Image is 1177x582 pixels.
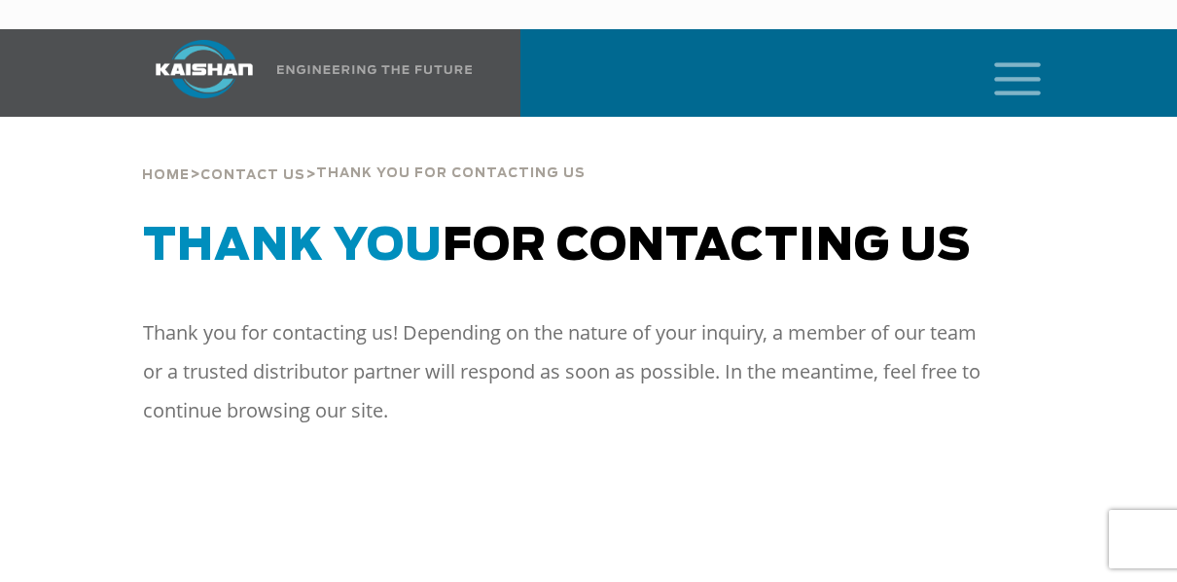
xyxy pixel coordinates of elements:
span: Contact Us [200,169,305,182]
a: mobile menu [986,56,1019,90]
a: Contact Us [200,165,305,183]
span: thank you for contacting us [316,167,586,180]
span: Home [142,169,190,182]
img: kaishan logo [131,40,277,98]
img: Engineering the future [277,65,472,74]
div: > > [142,117,586,191]
span: Thank You [143,225,443,269]
p: Thank you for contacting us! Depending on the nature of your inquiry, a member of our team or a t... [143,313,999,430]
span: for Contacting Us [143,225,971,269]
a: Kaishan USA [131,29,476,117]
a: Home [142,165,190,183]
